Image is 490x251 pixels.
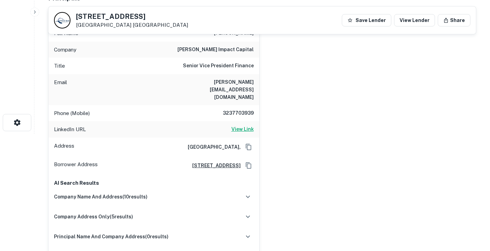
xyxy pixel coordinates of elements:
p: Borrower Address [54,160,98,171]
p: Address [54,142,74,152]
a: View Link [231,125,254,134]
h6: [PERSON_NAME] impact capital [177,46,254,54]
h6: company address only ( 5 results) [54,213,133,220]
a: [GEOGRAPHIC_DATA] [133,22,188,28]
button: Copy Address [243,160,254,171]
h6: [GEOGRAPHIC_DATA], [182,143,241,151]
p: LinkedIn URL [54,125,86,134]
button: Copy Address [243,142,254,152]
a: [STREET_ADDRESS] [187,162,241,169]
p: [GEOGRAPHIC_DATA] [76,22,188,28]
p: Email [54,78,67,101]
h5: [STREET_ADDRESS] [76,13,188,20]
button: Share [438,14,470,26]
h6: View Link [231,125,254,133]
a: View Lender [394,14,435,26]
h6: principal name and company address ( 0 results) [54,233,168,240]
p: Company [54,46,76,54]
iframe: Chat Widget [456,196,490,229]
p: AI Search Results [54,179,254,187]
h6: 3237703939 [213,109,254,117]
button: Save Lender [342,14,391,26]
h6: [PERSON_NAME][EMAIL_ADDRESS][DOMAIN_NAME] [171,78,254,101]
p: Phone (Mobile) [54,109,90,117]
h6: company name and address ( 10 results) [54,193,148,201]
p: Title [54,62,65,70]
h6: Senior Vice President Finance [183,62,254,70]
